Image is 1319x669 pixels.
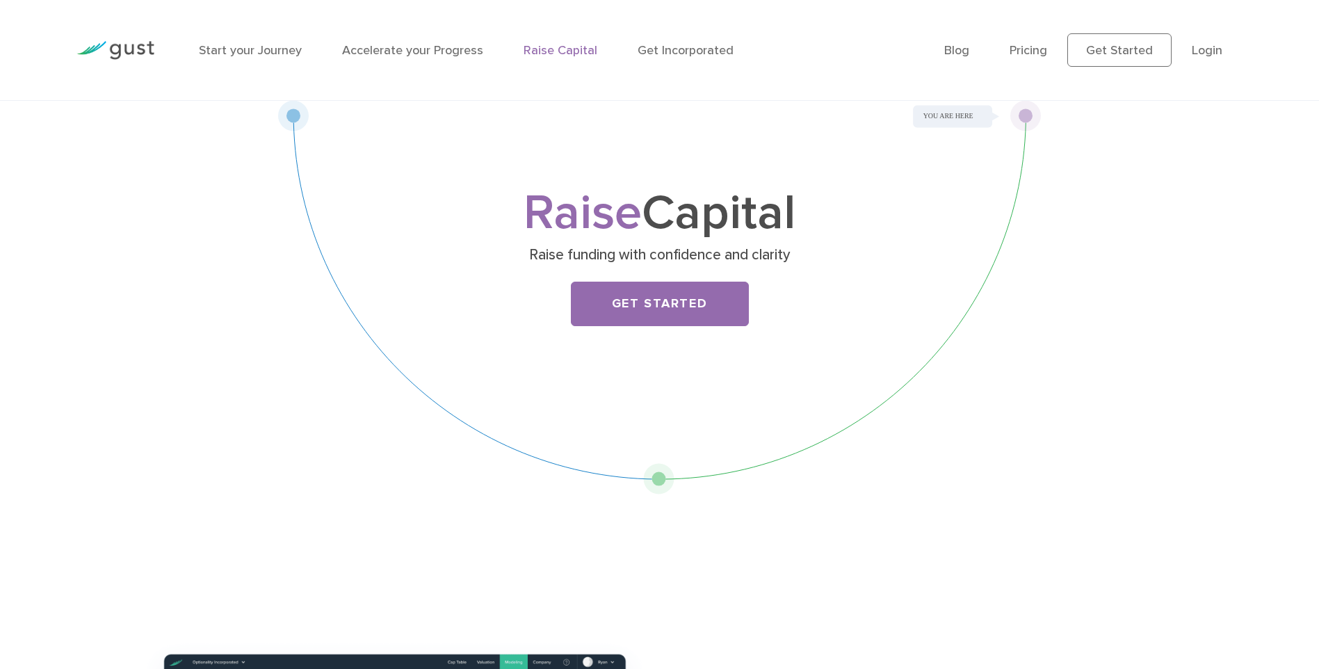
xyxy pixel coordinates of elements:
[385,191,934,236] h1: Capital
[76,41,154,60] img: Gust Logo
[524,184,642,242] span: Raise
[199,43,302,58] a: Start your Journey
[390,245,929,265] p: Raise funding with confidence and clarity
[944,43,969,58] a: Blog
[524,43,597,58] a: Raise Capital
[1010,43,1047,58] a: Pricing
[1192,43,1222,58] a: Login
[638,43,734,58] a: Get Incorporated
[1067,33,1172,67] a: Get Started
[342,43,483,58] a: Accelerate your Progress
[571,282,749,326] a: Get Started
